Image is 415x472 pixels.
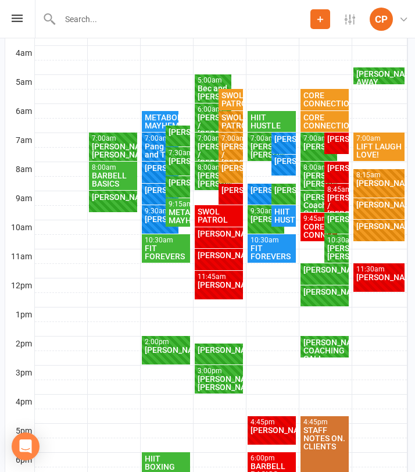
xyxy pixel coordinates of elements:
[12,432,40,460] div: Open Intercom Messenger
[250,426,294,434] div: [PERSON_NAME]
[5,191,34,206] th: 9am
[144,208,177,215] div: 9:30am
[303,266,347,274] div: [PERSON_NAME]
[144,346,188,354] div: [PERSON_NAME]
[5,278,34,293] th: 12pm
[356,135,402,142] div: 7:00am
[327,186,346,194] div: 8:45am
[144,186,177,194] div: [PERSON_NAME]
[327,135,346,143] div: [PERSON_NAME]
[91,193,135,201] div: [PERSON_NAME]
[197,135,230,142] div: 7:00am
[5,249,34,264] th: 11am
[303,171,335,188] div: [PERSON_NAME]/ [PERSON_NAME]
[197,106,230,113] div: 6:00am
[274,135,294,143] div: [PERSON_NAME]
[5,162,34,177] th: 8am
[197,367,241,375] div: 3:00pm
[250,113,294,130] div: HIIT HUSTLE
[303,193,335,217] div: [PERSON_NAME] Coaching Call
[303,338,347,363] div: [PERSON_NAME] COACHING CALL
[250,135,282,142] div: 7:00am
[5,453,34,467] th: 6pm
[197,171,230,188] div: [PERSON_NAME]/ [PERSON_NAME]
[221,186,241,194] div: [PERSON_NAME]
[91,142,135,159] div: [PERSON_NAME]/ [PERSON_NAME]
[370,8,393,31] div: CP
[221,113,241,130] div: SWOL PATROL
[303,164,335,171] div: 8:00am
[197,142,230,167] div: [PERSON_NAME] / [PERSON_NAME]
[327,215,346,223] div: [PERSON_NAME]
[91,171,135,188] div: BARBELL BASICS
[197,208,241,224] div: SWOL PATROL
[168,201,188,208] div: 9:15am
[274,208,294,224] div: HIIT HUSTLE
[168,157,188,165] div: [PERSON_NAME]
[303,223,335,239] div: CORE CONNECTION
[303,142,335,151] div: [PERSON_NAME]
[327,237,346,244] div: 10:30am
[5,424,34,438] th: 5pm
[168,149,188,157] div: 7:30am
[356,142,402,159] div: LIFT LAUGH LOVE!
[197,230,241,238] div: [PERSON_NAME]
[197,77,230,84] div: 5:00am
[5,46,34,60] th: 4am
[197,251,241,259] div: [PERSON_NAME]
[144,142,177,159] div: Pang and Tita
[250,208,282,215] div: 9:30am
[221,164,241,172] div: [PERSON_NAME]
[91,164,135,171] div: 8:00am
[327,164,346,172] div: [PERSON_NAME]
[250,237,294,244] div: 10:30am
[5,307,34,322] th: 1pm
[356,222,402,230] div: [PERSON_NAME]
[356,171,402,179] div: 8:15am
[144,244,188,260] div: FIT FOREVERS
[144,113,177,130] div: METABOLIC MAYHEM
[5,220,34,235] th: 10am
[5,104,34,119] th: 6am
[356,201,402,209] div: [PERSON_NAME]
[303,419,347,426] div: 4:45pm
[144,215,177,223] div: [PERSON_NAME]
[250,244,294,260] div: FIT FOREVERS
[197,375,241,391] div: [PERSON_NAME]/ [PERSON_NAME]
[197,164,230,171] div: 8:00am
[197,281,241,289] div: [PERSON_NAME]
[303,288,347,296] div: [PERSON_NAME]
[5,395,34,409] th: 4pm
[168,178,188,187] div: [PERSON_NAME]
[5,75,34,90] th: 5am
[221,91,241,108] div: SWOL PATROL
[250,186,282,194] div: [PERSON_NAME]
[303,215,335,223] div: 9:45am
[356,266,402,273] div: 11:30am
[303,426,347,450] div: STAFF NOTES ON. CLIENTS
[274,186,294,194] div: [PERSON_NAME]
[144,164,177,172] div: [PERSON_NAME]
[144,135,177,142] div: 7:00am
[250,142,282,159] div: [PERSON_NAME]/ [PERSON_NAME]
[144,455,188,471] div: HIIT BOXING
[197,346,241,354] div: [PERSON_NAME]
[303,135,335,142] div: 7:00am
[168,208,188,224] div: METABOLIC MAYHEM
[356,273,402,281] div: [PERSON_NAME]
[91,135,135,142] div: 7:00am
[303,113,347,130] div: CORE CONNECTION
[327,194,346,218] div: [PERSON_NAME] / [PERSON_NAME]
[221,142,241,167] div: [PERSON_NAME] / [PERSON_NAME]
[168,128,188,136] div: [PERSON_NAME]
[250,419,294,426] div: 4:45pm
[221,135,241,142] div: 7:00am
[250,215,282,223] div: [PERSON_NAME]
[274,157,294,165] div: [PERSON_NAME]
[144,237,188,244] div: 10:30am
[5,133,34,148] th: 7am
[327,244,346,260] div: [PERSON_NAME] [PERSON_NAME]
[197,113,230,138] div: [PERSON_NAME] / [PERSON_NAME]
[197,84,230,101] div: Bec and [PERSON_NAME]
[56,11,310,27] input: Search...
